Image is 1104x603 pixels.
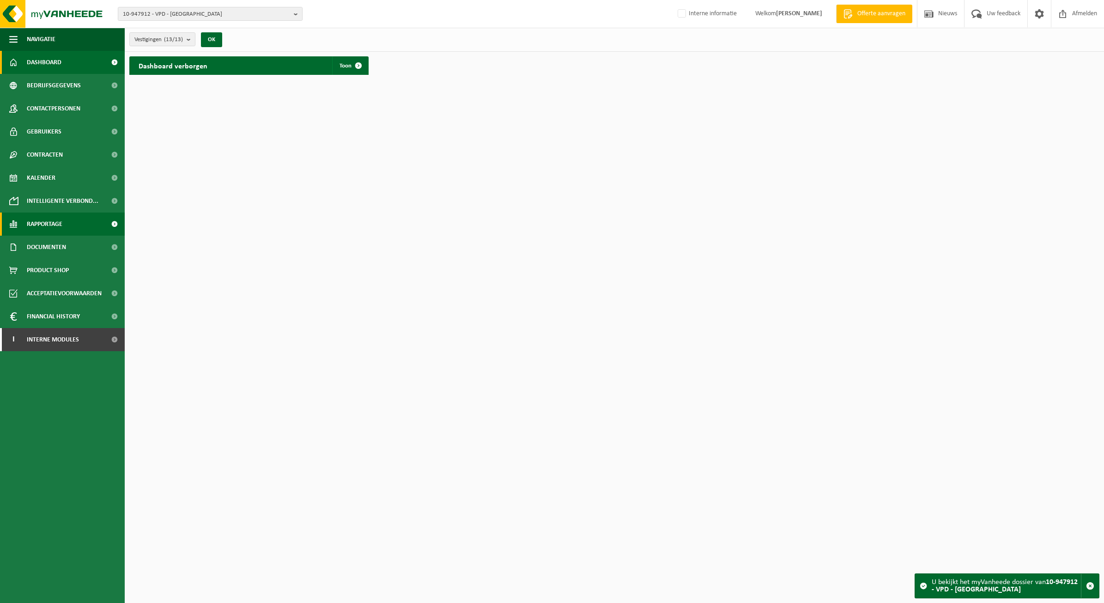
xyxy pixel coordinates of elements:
span: Vestigingen [134,33,183,47]
span: I [9,328,18,351]
span: Gebruikers [27,120,61,143]
a: Toon [332,56,368,75]
h2: Dashboard verborgen [129,56,217,74]
div: U bekijkt het myVanheede dossier van [932,574,1081,598]
strong: 10-947912 - VPD - [GEOGRAPHIC_DATA] [932,579,1078,593]
span: Documenten [27,236,66,259]
span: Intelligente verbond... [27,189,98,213]
button: Vestigingen(13/13) [129,32,195,46]
span: Toon [340,63,352,69]
span: Interne modules [27,328,79,351]
span: Bedrijfsgegevens [27,74,81,97]
button: 10-947912 - VPD - [GEOGRAPHIC_DATA] [118,7,303,21]
strong: [PERSON_NAME] [776,10,822,17]
button: OK [201,32,222,47]
span: Dashboard [27,51,61,74]
label: Interne informatie [676,7,737,21]
count: (13/13) [164,37,183,43]
a: Offerte aanvragen [836,5,912,23]
span: Acceptatievoorwaarden [27,282,102,305]
span: Contactpersonen [27,97,80,120]
span: 10-947912 - VPD - [GEOGRAPHIC_DATA] [123,7,290,21]
span: Kalender [27,166,55,189]
span: Navigatie [27,28,55,51]
span: Rapportage [27,213,62,236]
span: Financial History [27,305,80,328]
span: Contracten [27,143,63,166]
span: Product Shop [27,259,69,282]
span: Offerte aanvragen [855,9,908,18]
